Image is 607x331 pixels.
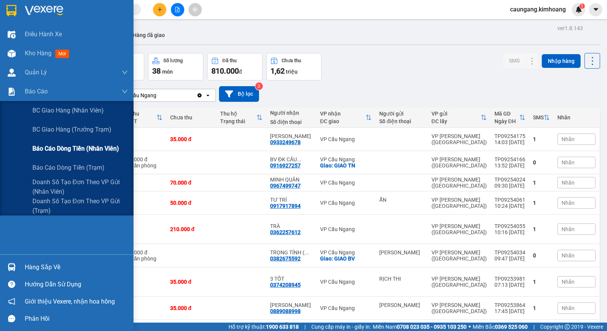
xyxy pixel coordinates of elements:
[379,276,424,282] div: RỊCH THI
[320,279,372,285] div: VP Cầu Ngang
[286,69,298,75] span: triệu
[25,87,48,96] span: Báo cáo
[157,92,158,99] input: Selected VP Cầu Ngang.
[220,111,256,117] div: Thu hộ
[494,223,525,229] div: TP09254055
[8,50,16,58] img: warehouse-icon
[123,162,163,169] div: Tại văn phòng
[32,177,128,196] span: Doanh số tạo đơn theo VP gửi (nhân viên)
[282,58,301,63] div: Chưa thu
[270,139,301,145] div: 0933249678
[123,156,163,162] div: 180.000 đ
[533,252,550,259] div: 0
[494,139,525,145] div: 14:03 [DATE]
[397,324,467,330] strong: 0708 023 035 - 0935 103 250
[494,282,525,288] div: 07:13 [DATE]
[270,203,301,209] div: 0917917894
[562,305,575,311] span: Nhãn
[432,133,487,145] div: VP [PERSON_NAME] ([GEOGRAPHIC_DATA])
[119,108,166,128] th: Toggle SortBy
[593,6,599,13] span: caret-down
[494,203,525,209] div: 10:24 [DATE]
[25,279,128,290] div: Hướng dẫn sử dụng
[473,323,528,331] span: Miền Bắc
[255,82,263,90] sup: 3
[270,308,301,314] div: 0889088998
[320,180,372,186] div: VP Cầu Ngang
[494,197,525,203] div: TP09254061
[123,111,156,117] div: Đã thu
[270,156,312,162] div: BV ĐK CẦU NGANG( DUYÊN)
[542,54,581,68] button: Nhập hàng
[494,249,525,255] div: TP09254034
[170,305,213,311] div: 35.000 đ
[32,196,128,215] span: Doanh số tạo đơn theo VP gửi (trạm)
[379,249,424,255] div: VŨ DUY
[8,31,16,39] img: warehouse-icon
[379,302,424,308] div: KIM LONG
[533,226,550,232] div: 1
[122,88,128,95] span: down
[25,50,52,57] span: Kho hàng
[122,69,128,76] span: down
[266,53,322,80] button: Chưa thu1,62 triệu
[270,229,301,235] div: 0362257612
[580,3,585,9] sup: 1
[311,323,371,331] span: Cung cấp máy in - giấy in:
[504,5,572,14] span: caungang.kimhoang
[562,226,575,232] span: Nhãn
[562,200,575,206] span: Nhãn
[205,92,211,98] svg: open
[270,133,312,139] div: ANH VŨ
[379,118,424,124] div: Số điện thoại
[170,279,213,285] div: 35.000 đ
[196,92,203,98] svg: Clear value
[222,58,237,63] div: Đã thu
[320,226,372,232] div: VP Cầu Ngang
[533,114,544,121] div: SMS
[25,67,47,77] span: Quản Lý
[170,200,213,206] div: 50.000 đ
[589,3,602,16] button: caret-down
[270,249,312,255] div: TRỌNG TÍNH ( BVĐK KHU VỰC)
[562,252,575,259] span: Nhãn
[25,297,115,306] span: Giới thiệu Vexere, nhận hoa hồng
[320,305,372,311] div: VP Cầu Ngang
[495,324,528,330] strong: 0369 525 060
[239,69,242,75] span: đ
[8,298,15,305] span: notification
[25,313,128,325] div: Phản hồi
[494,162,525,169] div: 13:52 [DATE]
[216,108,266,128] th: Toggle SortBy
[494,133,525,139] div: TP09254175
[270,183,301,189] div: 0967499747
[320,136,372,142] div: VP Cầu Ngang
[373,323,467,331] span: Miền Nam
[270,302,312,308] div: TẤN VINH
[170,226,213,232] div: 210.000 đ
[6,5,16,16] img: logo-vxr
[8,88,16,96] img: solution-icon
[494,302,525,308] div: TP09253864
[533,323,535,331] span: |
[432,276,487,288] div: VP [PERSON_NAME] ([GEOGRAPHIC_DATA])
[529,108,554,128] th: Toggle SortBy
[316,108,375,128] th: Toggle SortBy
[211,66,239,76] span: 810.000
[320,111,365,117] div: VP nhận
[170,180,213,186] div: 70.000 đ
[270,255,301,262] div: 0382675592
[432,197,487,209] div: VP [PERSON_NAME] ([GEOGRAPHIC_DATA])
[270,177,312,183] div: MINH QUÂN
[188,3,202,16] button: aim
[533,180,550,186] div: 1
[266,324,299,330] strong: 1900 633 818
[123,249,163,255] div: 120.000 đ
[297,156,301,162] span: ...
[562,279,575,285] span: Nhãn
[432,302,487,314] div: VP [PERSON_NAME] ([GEOGRAPHIC_DATA])
[170,114,213,121] div: Chưa thu
[55,50,69,58] span: mới
[152,66,161,76] span: 38
[148,53,203,80] button: Số lượng38món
